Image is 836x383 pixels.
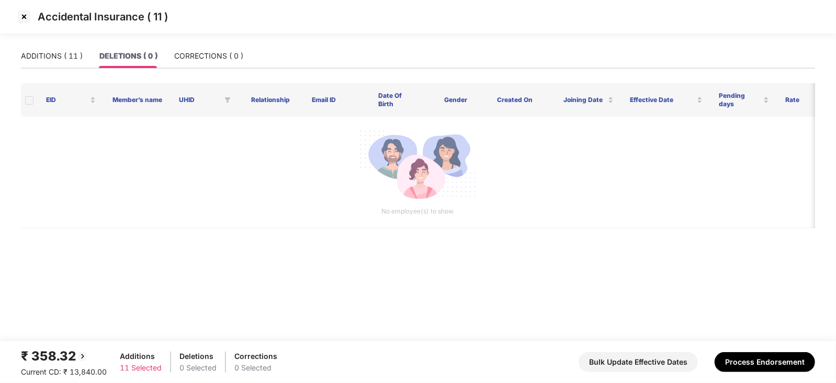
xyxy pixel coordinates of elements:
[104,83,171,117] th: Member’s name
[711,83,777,117] th: Pending days
[224,97,231,103] span: filter
[237,83,303,117] th: Relationship
[234,351,277,362] div: Corrections
[370,83,422,117] th: Date Of Birth
[564,96,606,104] span: Joining Date
[76,350,89,363] img: svg+xml;base64,PHN2ZyBpZD0iQmFjay0yMHgyMCIgeG1sbnM9Imh0dHA6Ly93d3cudzMub3JnLzIwMDAvc3ZnIiB3aWR0aD...
[29,207,806,217] p: No employee(s) to show
[630,96,695,104] span: Effective Date
[579,352,698,372] button: Bulk Update Effective Dates
[179,351,217,362] div: Deletions
[489,83,555,117] th: Created On
[46,96,88,104] span: EID
[174,50,243,62] div: CORRECTIONS ( 0 )
[38,83,104,117] th: EID
[120,362,162,374] div: 11 Selected
[120,351,162,362] div: Additions
[556,83,622,117] th: Joining Date
[359,125,476,207] img: svg+xml;base64,PHN2ZyB4bWxucz0iaHR0cDovL3d3dy53My5vcmcvMjAwMC9zdmciIGlkPSJNdWx0aXBsZV9lbXBsb3llZS...
[222,94,233,106] span: filter
[179,362,217,374] div: 0 Selected
[21,367,107,376] span: Current CD: ₹ 13,840.00
[16,8,32,25] img: svg+xml;base64,PHN2ZyBpZD0iQ3Jvc3MtMzJ4MzIiIHhtbG5zPSJodHRwOi8vd3d3LnczLm9yZy8yMDAwL3N2ZyIgd2lkdG...
[99,50,157,62] div: DELETIONS ( 0 )
[715,352,815,372] button: Process Endorsement
[719,92,761,108] span: Pending days
[234,362,277,374] div: 0 Selected
[622,83,711,117] th: Effective Date
[21,50,83,62] div: ADDITIONS ( 11 )
[38,10,168,23] p: Accidental Insurance ( 11 )
[303,83,370,117] th: Email ID
[21,346,107,366] div: ₹ 358.32
[422,83,489,117] th: Gender
[179,96,220,104] span: UHID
